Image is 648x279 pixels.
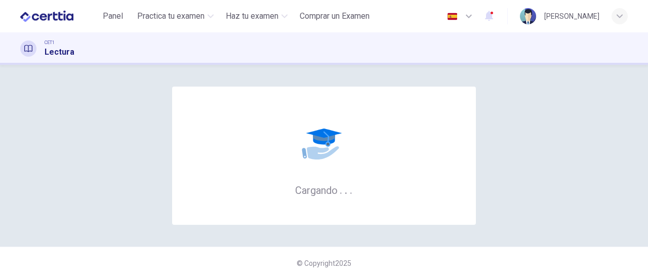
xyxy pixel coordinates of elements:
[137,10,205,22] span: Practica tu examen
[446,13,459,20] img: es
[344,181,348,197] h6: .
[20,6,97,26] a: CERTTIA logo
[544,10,599,22] div: [PERSON_NAME]
[103,10,123,22] span: Panel
[45,46,74,58] h1: Lectura
[349,181,353,197] h6: .
[297,259,351,267] span: © Copyright 2025
[296,7,374,25] button: Comprar un Examen
[520,8,536,24] img: Profile picture
[295,183,353,196] h6: Cargando
[97,7,129,25] button: Panel
[300,10,370,22] span: Comprar un Examen
[133,7,218,25] button: Practica tu examen
[339,181,343,197] h6: .
[45,39,55,46] span: CET1
[20,6,73,26] img: CERTTIA logo
[222,7,292,25] button: Haz tu examen
[226,10,278,22] span: Haz tu examen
